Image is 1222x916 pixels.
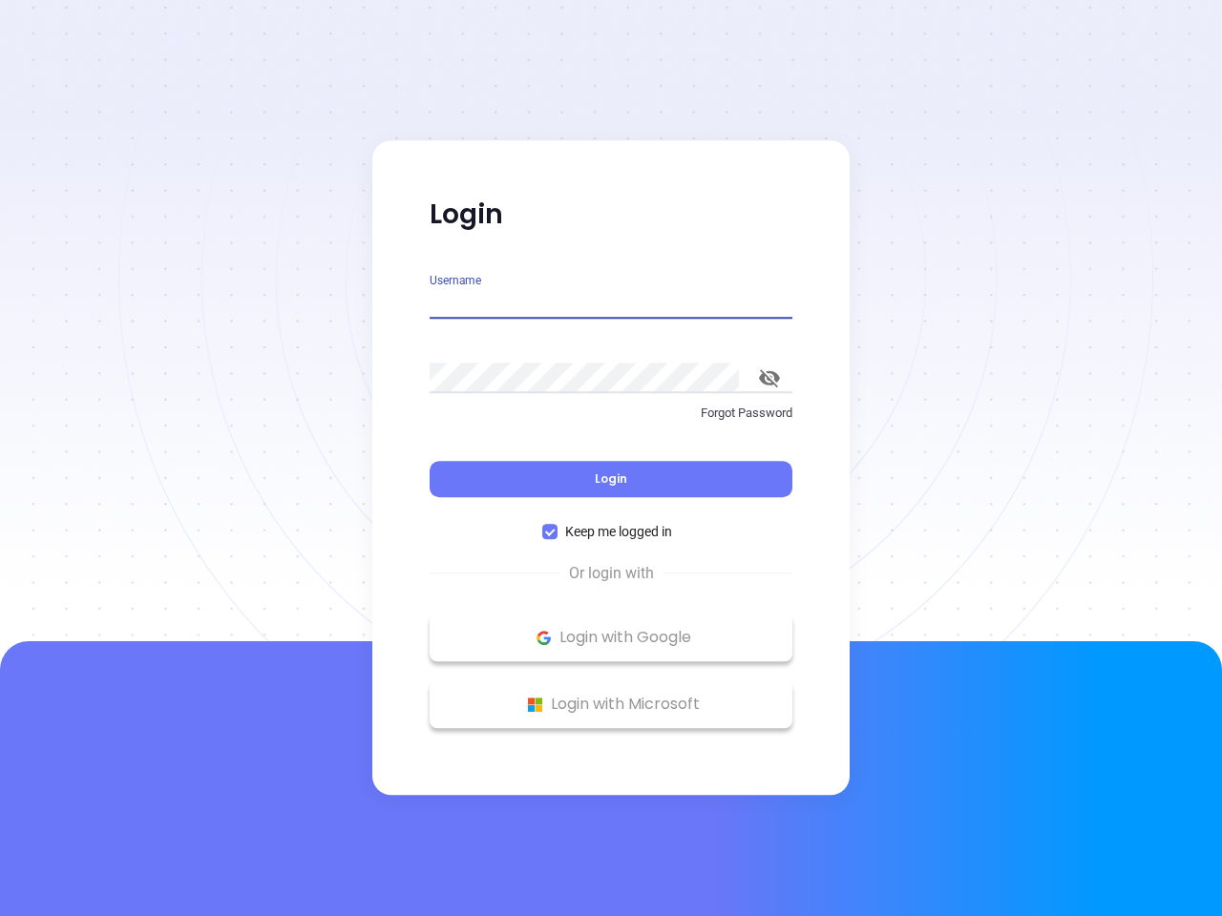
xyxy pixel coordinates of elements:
[439,690,783,718] p: Login with Microsoft
[430,614,792,661] button: Google Logo Login with Google
[523,693,547,717] img: Microsoft Logo
[430,461,792,497] button: Login
[532,626,556,650] img: Google Logo
[430,198,792,232] p: Login
[439,623,783,652] p: Login with Google
[747,355,792,401] button: toggle password visibility
[559,562,664,585] span: Or login with
[430,275,481,286] label: Username
[430,404,792,438] a: Forgot Password
[595,470,627,487] span: Login
[430,680,792,728] button: Microsoft Logo Login with Microsoft
[558,521,680,542] span: Keep me logged in
[430,404,792,423] p: Forgot Password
